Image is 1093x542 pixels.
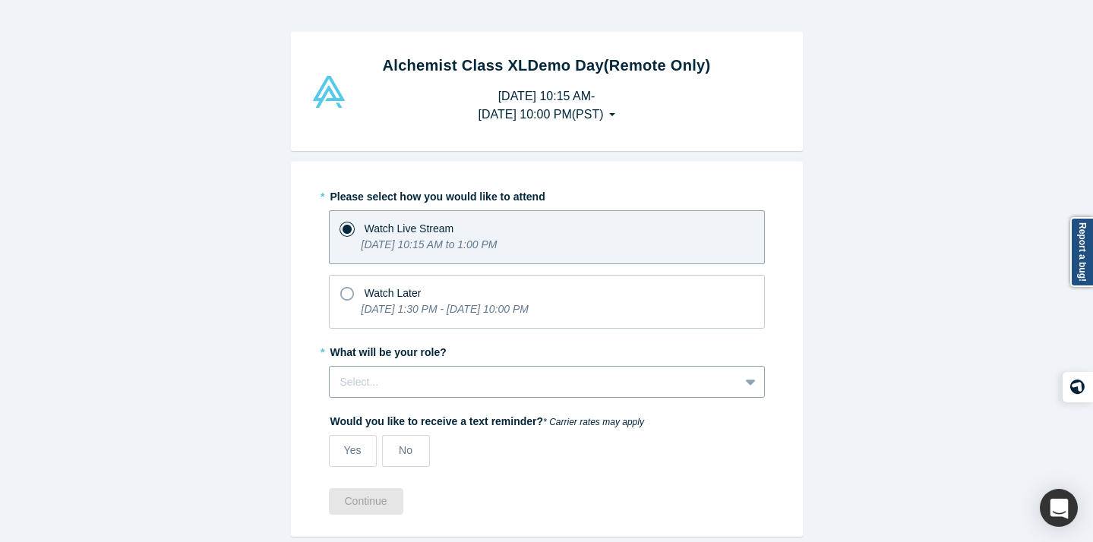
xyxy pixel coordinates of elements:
span: Yes [344,444,362,456]
i: [DATE] 1:30 PM - [DATE] 10:00 PM [362,303,529,315]
button: [DATE] 10:15 AM-[DATE] 10:00 PM(PST) [462,82,630,129]
label: Would you like to receive a text reminder? [329,408,765,430]
span: Watch Live Stream [365,222,454,235]
span: No [399,444,412,456]
span: Watch Later [365,287,422,299]
button: Continue [329,488,403,515]
a: Report a bug! [1070,217,1093,287]
label: What will be your role? [329,339,765,361]
label: Please select how you would like to attend [329,184,765,205]
em: * Carrier rates may apply [543,417,644,427]
img: Alchemist Vault Logo [311,76,347,108]
i: [DATE] 10:15 AM to 1:00 PM [362,238,498,251]
strong: Alchemist Class XL Demo Day (Remote Only) [383,57,711,74]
